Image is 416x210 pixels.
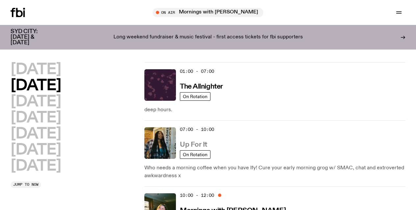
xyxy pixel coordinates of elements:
a: Up For It [180,140,207,148]
button: [DATE] [11,62,61,77]
span: 01:00 - 07:00 [180,68,214,74]
button: [DATE] [11,94,61,109]
img: Ify - a Brown Skin girl with black braided twists, looking up to the side with her tongue stickin... [144,127,176,159]
button: [DATE] [11,78,61,93]
button: [DATE] [11,143,61,157]
button: [DATE] [11,159,61,174]
span: Jump to now [13,183,38,186]
p: Long weekend fundraiser & music festival - first access tickets for fbi supporters [113,34,303,40]
p: Who needs a morning coffee when you have Ify! Cure your early morning grog w/ SMAC, chat and extr... [144,164,405,180]
h3: Up For It [180,141,207,148]
a: On Rotation [180,92,210,101]
span: On Rotation [183,152,208,157]
button: [DATE] [11,127,61,141]
button: On AirMornings with [PERSON_NAME] [153,8,263,17]
button: [DATE] [11,111,61,125]
button: Jump to now [11,181,41,188]
h3: SYD CITY: [DATE] & [DATE] [11,29,53,46]
a: On Rotation [180,150,210,159]
p: deep hours. [144,106,405,114]
span: 07:00 - 10:00 [180,126,214,133]
span: 10:00 - 12:00 [180,192,214,199]
span: On Rotation [183,94,208,99]
h3: The Allnighter [180,83,223,90]
a: The Allnighter [180,82,223,90]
